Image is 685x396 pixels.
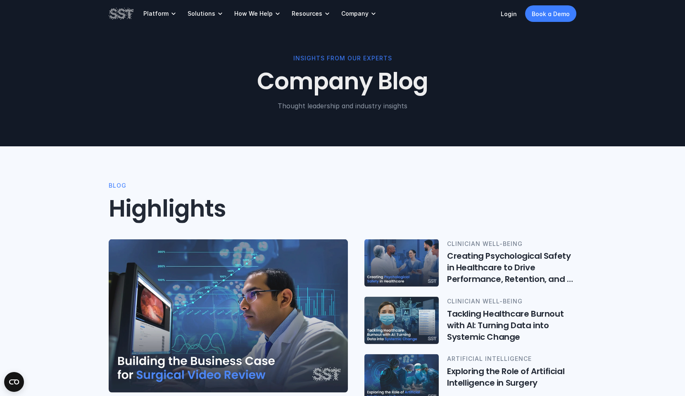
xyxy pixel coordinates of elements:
h1: Company Blog [109,68,576,95]
h6: Exploring the Role of Artificial Intelligence in Surgery [447,365,576,389]
p: ARTIFICIAL INTELLIGENCE [447,354,576,363]
button: Open CMP widget [4,372,24,392]
p: Thought leadership and industry insights [109,100,576,110]
h6: Tackling Healthcare Burnout with AI: Turning Data into Systemic Change [447,308,576,342]
p: CLINICIAN WELL-BEING [447,239,576,248]
h2: Highlights [109,195,576,223]
p: Platform [143,10,169,17]
img: Female physician with AI charts in the background [364,297,439,344]
a: Login [501,10,517,17]
h6: Creating Psychological Safety in Healthcare to Drive Performance, Retention, and Resilience [447,250,576,285]
a: Book a Demo [525,5,576,22]
p: Resources [292,10,322,17]
a: Female physician with AI charts in the backgroundCLINICIAN WELL-BEINGTackling Healthcare Burnout ... [364,297,576,344]
a: 5 Clinicians standing in a circle shaking handsCLINICIAN WELL-BEINGCreating Psychological Safety ... [364,239,576,287]
p: Solutions [188,10,215,17]
img: 5 Clinicians standing in a circle shaking hands [364,239,439,287]
p: Book a Demo [532,10,570,18]
p: Company [341,10,369,17]
p: CLINICIAN WELL-BEING [447,297,576,306]
p: Insights From Our Experts [109,54,576,63]
p: BLOG [109,181,126,190]
p: How We Help [234,10,273,17]
img: A physician looking at Black Box Platform data on a desktop computer [109,239,348,393]
img: SST logo [109,7,133,21]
